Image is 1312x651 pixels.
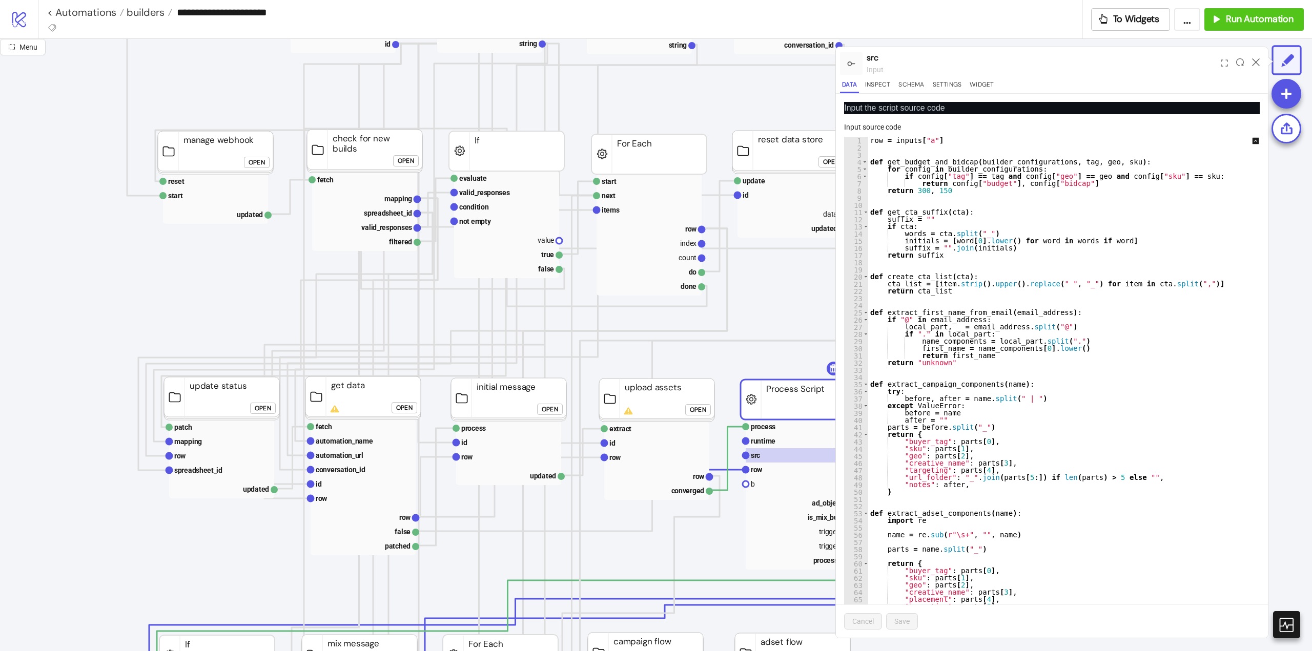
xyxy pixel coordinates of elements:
text: row [685,225,697,233]
text: id [461,438,467,447]
div: 43 [844,438,868,445]
div: 20 [844,273,868,280]
text: runtime [751,437,775,445]
div: Open [398,155,414,167]
div: 38 [844,402,868,409]
div: 3 [844,151,868,158]
div: 29 [844,338,868,345]
text: row [461,453,473,461]
div: 16 [844,244,868,251]
text: b [751,480,755,488]
div: 56 [844,531,868,538]
text: value [538,236,554,244]
text: ad_objects [812,499,846,507]
div: 26 [844,316,868,323]
text: evaluate [459,174,487,182]
p: Input the script source code [844,102,1260,114]
div: 32 [844,359,868,366]
span: Toggle code folding, rows 53 through 68 [863,510,869,517]
button: Open [685,404,711,415]
span: builders [124,6,165,19]
div: 45 [844,452,868,459]
a: < Automations [47,7,124,17]
text: process [461,424,486,432]
div: 22 [844,287,868,295]
div: 11 [844,208,868,216]
text: string [669,41,687,49]
div: Open [255,403,271,414]
button: ... [1174,8,1200,31]
button: Save [886,613,918,629]
text: id [316,480,322,488]
text: start [602,177,617,185]
div: 36 [844,388,868,395]
button: Open [250,403,276,414]
div: 46 [844,459,868,467]
text: reset [168,177,184,185]
span: Toggle code folding, rows 36 through 37 [863,388,869,395]
text: valid_responses [459,188,510,197]
div: Open [396,402,413,414]
div: 55 [844,524,868,531]
div: 4 [844,158,868,165]
span: Toggle code folding, rows 28 through 31 [863,330,869,338]
div: 21 [844,280,868,287]
span: Toggle code folding, rows 42 through 50 [863,431,869,438]
text: fetch [316,423,332,431]
div: 61 [844,567,868,574]
div: 6 [844,173,868,180]
span: Run Automation [1226,13,1294,25]
div: 15 [844,237,868,244]
text: spreadsheet_id [174,466,222,474]
text: conversation_id [784,41,834,49]
span: Toggle code folding, rows 5 through 7 [862,165,868,173]
text: is_mix_build [808,513,846,521]
text: data [823,210,837,218]
span: Toggle code folding, rows 60 through 68 [863,560,869,567]
div: 31 [844,352,868,359]
text: fetch [317,176,334,184]
div: 49 [844,481,868,488]
div: 57 [844,538,868,545]
div: 8 [844,187,868,194]
div: 50 [844,488,868,495]
button: Open [393,155,419,166]
div: 10 [844,201,868,208]
div: src [867,51,1217,64]
div: 51 [844,495,868,502]
div: 24 [844,302,868,309]
text: condition [459,203,489,211]
div: Open [823,156,839,168]
div: Open [542,404,558,415]
div: 42 [844,431,868,438]
text: next [602,192,616,200]
text: row [174,452,186,460]
div: 59 [844,553,868,560]
span: Toggle code folding, rows 35 through 50 [863,381,869,388]
div: input [867,64,1217,75]
div: Open [690,404,706,416]
span: radius-bottomright [8,44,15,51]
div: 40 [844,416,868,424]
div: 54 [844,517,868,524]
text: src [751,451,760,459]
button: Open [537,404,563,415]
button: Open [818,156,844,167]
text: row [316,494,327,502]
button: Open [392,402,417,413]
text: start [168,192,183,200]
div: 12 [844,216,868,223]
text: row [609,453,621,461]
span: Toggle code folding, rows 13 through 16 [863,223,869,230]
span: To Widgets [1113,13,1160,25]
text: patch [174,423,192,431]
text: not empty [459,217,491,225]
div: 2 [844,144,868,151]
button: Settings [931,79,964,93]
text: conversation_id [316,466,365,474]
div: 28 [844,330,868,338]
span: Toggle code folding, rows 20 through 22 [863,273,869,280]
div: 19 [844,266,868,273]
div: 58 [844,545,868,553]
text: row [751,466,763,474]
